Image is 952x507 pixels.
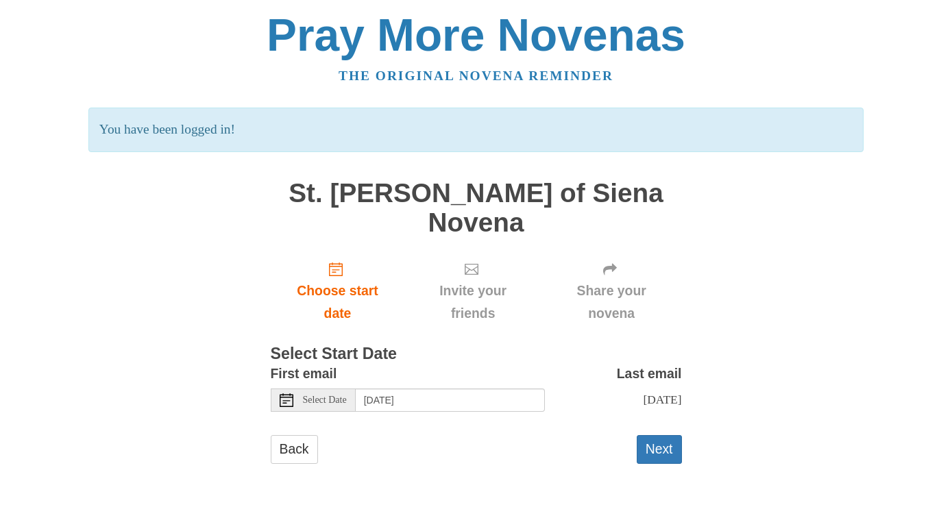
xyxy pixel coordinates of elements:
[637,435,682,463] button: Next
[271,251,405,332] a: Choose start date
[555,280,668,325] span: Share your novena
[271,435,318,463] a: Back
[617,362,682,385] label: Last email
[303,395,347,405] span: Select Date
[284,280,391,325] span: Choose start date
[404,251,541,332] div: Click "Next" to confirm your start date first.
[271,362,337,385] label: First email
[643,393,681,406] span: [DATE]
[267,10,685,60] a: Pray More Novenas
[271,345,682,363] h3: Select Start Date
[541,251,682,332] div: Click "Next" to confirm your start date first.
[339,69,613,83] a: The original novena reminder
[271,179,682,237] h1: St. [PERSON_NAME] of Siena Novena
[418,280,527,325] span: Invite your friends
[88,108,864,152] p: You have been logged in!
